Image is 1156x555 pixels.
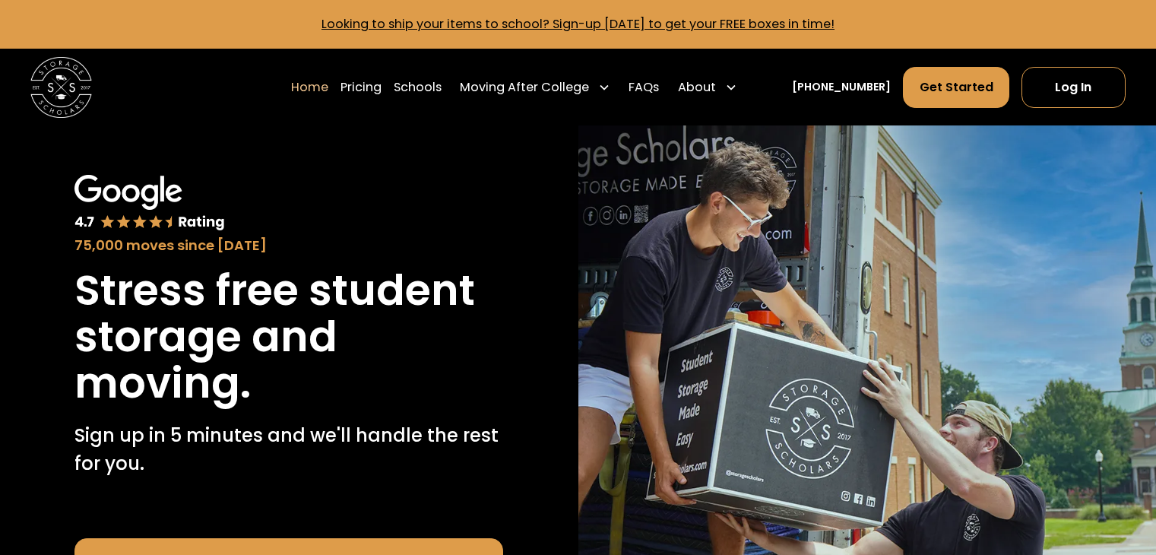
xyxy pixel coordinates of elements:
[30,57,92,119] img: Storage Scholars main logo
[74,422,503,477] p: Sign up in 5 minutes and we'll handle the rest for you.
[74,235,503,255] div: 75,000 moves since [DATE]
[454,66,616,109] div: Moving After College
[792,79,891,95] a: [PHONE_NUMBER]
[394,66,442,109] a: Schools
[74,268,503,407] h1: Stress free student storage and moving.
[74,175,224,233] img: Google 4.7 star rating
[903,67,1009,108] a: Get Started
[1021,67,1126,108] a: Log In
[321,15,835,33] a: Looking to ship your items to school? Sign-up [DATE] to get your FREE boxes in time!
[340,66,382,109] a: Pricing
[460,78,589,97] div: Moving After College
[629,66,659,109] a: FAQs
[291,66,328,109] a: Home
[678,78,716,97] div: About
[672,66,743,109] div: About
